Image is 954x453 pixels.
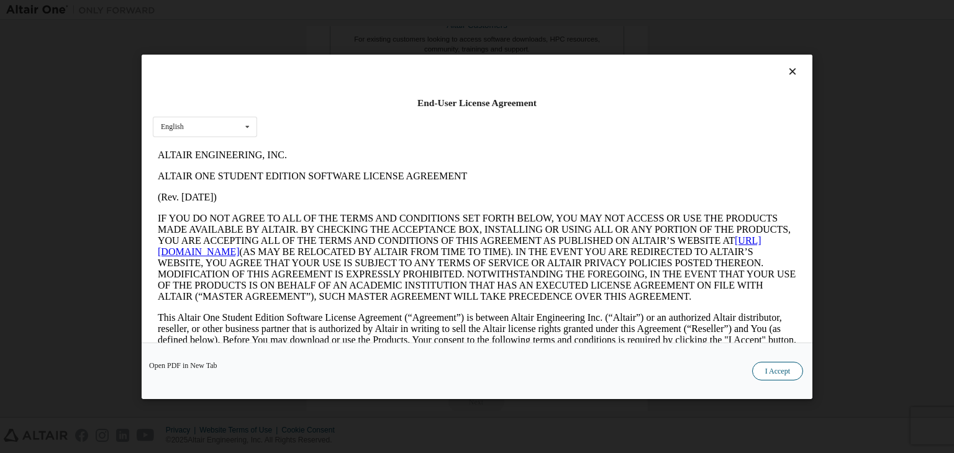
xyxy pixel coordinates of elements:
[5,168,643,212] p: This Altair One Student Edition Software License Agreement (“Agreement”) is between Altair Engine...
[5,91,609,112] a: [URL][DOMAIN_NAME]
[5,26,643,37] p: ALTAIR ONE STUDENT EDITION SOFTWARE LICENSE AGREEMENT
[5,47,643,58] p: (Rev. [DATE])
[149,362,217,369] a: Open PDF in New Tab
[5,5,643,16] p: ALTAIR ENGINEERING, INC.
[153,97,801,109] div: End-User License Agreement
[5,68,643,158] p: IF YOU DO NOT AGREE TO ALL OF THE TERMS AND CONDITIONS SET FORTH BELOW, YOU MAY NOT ACCESS OR USE...
[752,362,803,380] button: I Accept
[161,123,184,130] div: English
